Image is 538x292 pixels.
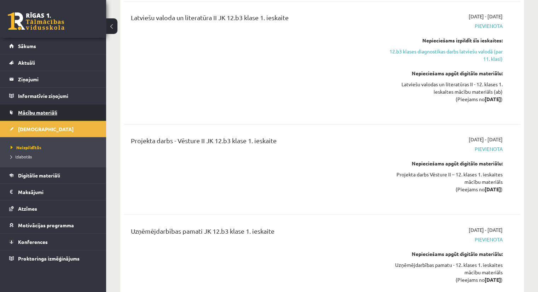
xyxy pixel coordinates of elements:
div: Nepieciešams apgūt digitālo materiālu: [386,250,503,257]
a: [DEMOGRAPHIC_DATA] [9,121,97,137]
a: Proktoringa izmēģinājums [9,250,97,267]
div: Nepieciešams apgūt digitālo materiālu: [386,70,503,77]
span: [DATE] - [DATE] [469,13,503,20]
span: Proktoringa izmēģinājums [18,255,80,262]
legend: Maksājumi [18,184,97,200]
span: Pievienota [386,22,503,30]
span: Sākums [18,43,36,49]
div: Uzņēmējdarbības pamatu - 12. klases 1. ieskaites mācību materiāls (Pieejams no ) [386,261,503,283]
strong: [DATE] [485,96,501,102]
span: Pievienota [386,235,503,243]
div: Latviešu valoda un literatūra II JK 12.b3 klase 1. ieskaite [131,13,375,26]
a: Konferences [9,234,97,250]
a: Mācību materiāli [9,104,97,121]
a: Digitālie materiāli [9,167,97,183]
span: Neizpildītās [11,145,41,150]
span: Konferences [18,239,48,245]
a: Ziņojumi [9,71,97,87]
a: Informatīvie ziņojumi [9,88,97,104]
span: Mācību materiāli [18,109,57,116]
div: Nepieciešams izpildīt šīs ieskaites: [386,37,503,44]
a: Izlabotās [11,153,99,160]
span: Digitālie materiāli [18,172,60,179]
a: Sākums [9,38,97,54]
legend: Ziņojumi [18,71,97,87]
a: Atzīmes [9,200,97,217]
span: Atzīmes [18,205,37,212]
div: Nepieciešams apgūt digitālo materiālu: [386,160,503,167]
span: [DATE] - [DATE] [469,226,503,233]
div: Projekta darbs Vēsture II – 12. klases 1. ieskaites mācību materiāls (Pieejams no ) [386,171,503,193]
strong: [DATE] [485,186,501,192]
span: [DEMOGRAPHIC_DATA] [18,126,74,132]
legend: Informatīvie ziņojumi [18,88,97,104]
span: Izlabotās [11,154,32,159]
span: Aktuāli [18,59,35,66]
span: [DATE] - [DATE] [469,136,503,143]
a: Rīgas 1. Tālmācības vidusskola [8,12,64,30]
span: Pievienota [386,145,503,153]
span: Motivācijas programma [18,222,74,228]
a: Aktuāli [9,54,97,71]
a: 12.b3 klases diagnostikas darbs latviešu valodā (par 11. klasi) [386,48,503,63]
div: Uzņēmējdarbības pamati JK 12.b3 klase 1. ieskaite [131,226,375,239]
strong: [DATE] [485,276,501,282]
a: Neizpildītās [11,144,99,151]
div: Projekta darbs - Vēsture II JK 12.b3 klase 1. ieskaite [131,136,375,149]
div: Latviešu valodas un literatūras II - 12. klases 1. ieskaites mācību materiāls (ab) (Pieejams no ) [386,81,503,103]
a: Motivācijas programma [9,217,97,233]
a: Maksājumi [9,184,97,200]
